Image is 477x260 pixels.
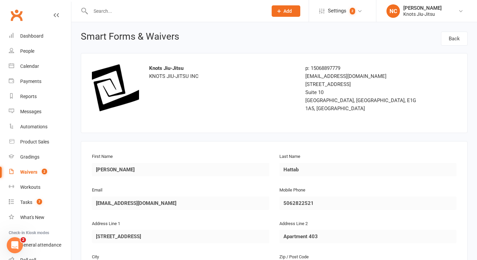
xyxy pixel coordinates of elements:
div: [STREET_ADDRESS] [305,80,420,88]
span: Add [283,8,292,14]
iframe: Intercom live chat [7,237,23,253]
div: Payments [20,79,41,84]
a: Waivers 2 [9,165,71,180]
a: People [9,44,71,59]
a: Tasks 7 [9,195,71,210]
a: Back [441,32,468,46]
div: Dashboard [20,33,43,39]
h1: Smart Forms & Waivers [81,32,179,44]
div: Suite 10 [305,88,420,96]
div: Waivers [20,169,37,175]
a: What's New [9,210,71,225]
div: Workouts [20,184,40,190]
div: Knots Jiu-Jitsu [403,11,442,17]
a: Automations [9,119,71,134]
a: General attendance kiosk mode [9,237,71,253]
strong: Knots Jiu-Jitsu [149,65,183,71]
a: Payments [9,74,71,89]
label: Address Line 1 [92,220,120,227]
label: Mobile Phone [279,187,305,194]
a: Calendar [9,59,71,74]
button: Add [272,5,300,17]
div: [GEOGRAPHIC_DATA], [GEOGRAPHIC_DATA], E1G 1A5, [GEOGRAPHIC_DATA] [305,96,420,113]
label: First Name [92,153,113,160]
a: Dashboard [9,29,71,44]
div: People [20,48,34,54]
span: 7 [37,199,42,205]
a: Workouts [9,180,71,195]
input: Search... [89,6,263,16]
div: Calendar [20,63,39,69]
span: 2 [21,237,26,243]
div: [PERSON_NAME] [403,5,442,11]
span: Settings [328,3,346,18]
div: Product Sales [20,139,49,144]
div: NC [386,4,400,18]
span: 2 [350,8,355,14]
div: Tasks [20,200,32,205]
div: [EMAIL_ADDRESS][DOMAIN_NAME] [305,72,420,80]
div: General attendance [20,242,61,248]
div: Gradings [20,154,39,160]
label: Email [92,187,102,194]
span: 2 [42,169,47,174]
a: Product Sales [9,134,71,149]
div: Automations [20,124,47,129]
a: Reports [9,89,71,104]
div: Messages [20,109,41,114]
div: p: 15068897779 [305,64,420,72]
a: Messages [9,104,71,119]
img: logo.png [92,64,139,111]
a: Gradings [9,149,71,165]
div: What's New [20,215,44,220]
a: Clubworx [8,7,25,24]
label: Address Line 2 [279,220,308,227]
div: Reports [20,94,37,99]
div: KNOTS JIU-JITSU INC [149,64,295,80]
label: Last Name [279,153,300,160]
